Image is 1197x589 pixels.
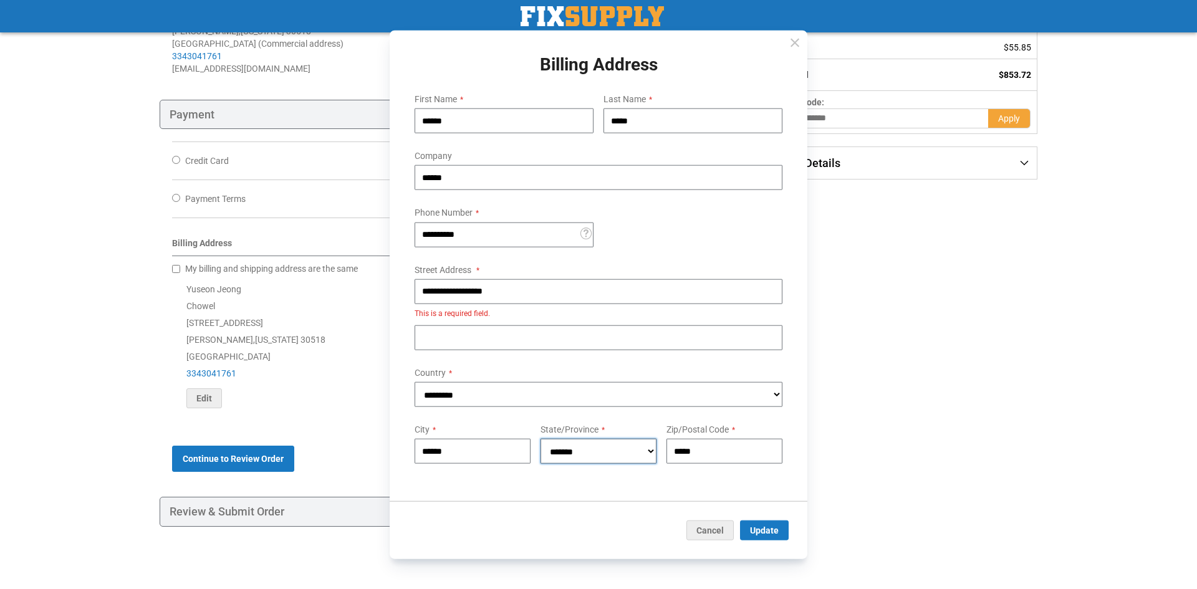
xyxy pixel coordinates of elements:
[541,424,598,434] span: State/Province
[988,108,1031,128] button: Apply
[186,368,236,378] a: 3343041761
[185,194,246,204] span: Payment Terms
[183,454,284,464] span: Continue to Review Order
[750,525,779,535] span: Update
[172,281,714,408] div: Yuseon Jeong Chowel [STREET_ADDRESS] [PERSON_NAME] , 30518 [GEOGRAPHIC_DATA]
[415,309,490,317] span: This is a required field.
[172,51,222,61] a: 3343041761
[415,151,452,161] span: Company
[405,55,792,74] h1: Billing Address
[172,237,714,256] div: Billing Address
[999,70,1031,80] span: $853.72
[186,388,222,408] button: Edit
[415,94,457,104] span: First Name
[415,264,471,274] span: Street Address
[415,424,430,434] span: City
[1004,42,1031,52] span: $55.85
[757,36,920,59] th: Tax
[196,393,212,403] span: Edit
[415,368,446,378] span: Country
[160,100,726,130] div: Payment
[241,26,284,36] span: [US_STATE]
[185,156,229,166] span: Credit Card
[740,520,789,540] button: Update
[415,208,473,218] span: Phone Number
[521,6,664,26] a: store logo
[521,6,664,26] img: Fix Industrial Supply
[696,525,724,535] span: Cancel
[255,335,299,345] span: [US_STATE]
[185,264,358,274] span: My billing and shipping address are the same
[686,520,734,540] button: Cancel
[603,94,646,104] span: Last Name
[998,113,1020,123] span: Apply
[172,64,310,74] span: [EMAIL_ADDRESS][DOMAIN_NAME]
[160,497,726,527] div: Review & Submit Order
[172,446,294,472] button: Continue to Review Order
[666,424,729,434] span: Zip/Postal Code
